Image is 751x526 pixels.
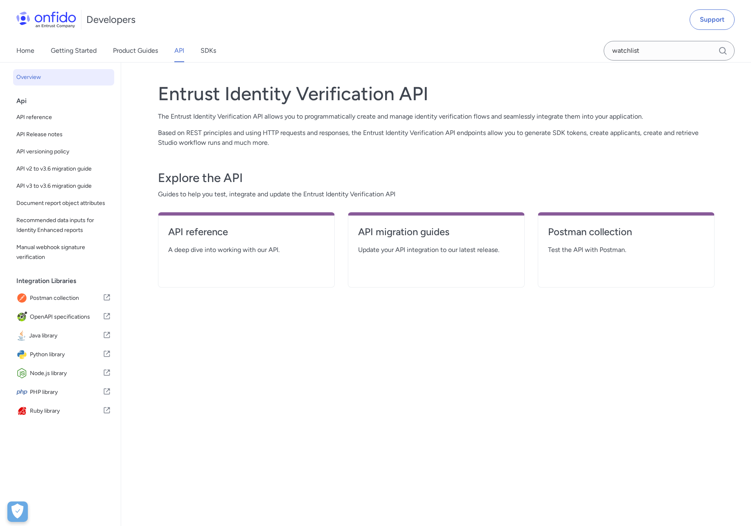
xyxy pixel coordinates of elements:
a: API Release notes [13,126,114,143]
span: Python library [30,349,103,360]
img: IconPython library [16,349,30,360]
img: IconOpenAPI specifications [16,311,30,323]
div: Integration Libraries [16,273,117,289]
span: Update your API integration to our latest release. [358,245,514,255]
img: IconRuby library [16,405,30,417]
span: API versioning policy [16,147,111,157]
a: API v3 to v3.6 migration guide [13,178,114,194]
a: IconPython libraryPython library [13,346,114,364]
input: Onfido search input field [604,41,735,61]
a: IconOpenAPI specificationsOpenAPI specifications [13,308,114,326]
a: Home [16,39,34,62]
span: Guides to help you test, integrate and update the Entrust Identity Verification API [158,189,715,199]
img: Onfido Logo [16,11,76,28]
a: API reference [168,225,325,245]
span: API v2 to v3.6 migration guide [16,164,111,174]
span: API Release notes [16,130,111,139]
a: Support [690,9,735,30]
a: Document report object attributes [13,195,114,211]
a: API migration guides [358,225,514,245]
a: API [174,39,184,62]
a: API v2 to v3.6 migration guide [13,161,114,177]
a: Postman collection [548,225,704,245]
a: IconNode.js libraryNode.js library [13,364,114,382]
p: The Entrust Identity Verification API allows you to programmatically create and manage identity v... [158,112,715,121]
h4: API reference [168,225,325,238]
p: Based on REST principles and using HTTP requests and responses, the Entrust Identity Verification... [158,128,715,148]
span: Java library [29,330,103,342]
span: API reference [16,112,111,122]
h3: Explore the API [158,170,715,186]
a: SDKs [201,39,216,62]
span: PHP library [30,387,103,398]
a: Recommended data inputs for Identity Enhanced reports [13,212,114,238]
span: Test the API with Postman. [548,245,704,255]
h4: Postman collection [548,225,704,238]
a: Product Guides [113,39,158,62]
div: Cookie Preferences [7,501,28,522]
a: Getting Started [51,39,97,62]
span: Document report object attributes [16,198,111,208]
div: Api [16,93,117,109]
button: Open Preferences [7,501,28,522]
img: IconPostman collection [16,292,30,304]
img: IconPHP library [16,387,30,398]
a: Overview [13,69,114,85]
h1: Entrust Identity Verification API [158,82,715,105]
span: Postman collection [30,292,103,304]
h4: API migration guides [358,225,514,238]
span: Overview [16,72,111,82]
img: IconNode.js library [16,368,30,379]
h1: Developers [86,13,135,26]
a: API reference [13,109,114,126]
span: Ruby library [30,405,103,417]
a: Manual webhook signature verification [13,239,114,265]
a: IconPHP libraryPHP library [13,383,114,401]
a: IconPostman collectionPostman collection [13,289,114,307]
a: API versioning policy [13,144,114,160]
span: Recommended data inputs for Identity Enhanced reports [16,216,111,235]
span: OpenAPI specifications [30,311,103,323]
span: Node.js library [30,368,103,379]
a: IconRuby libraryRuby library [13,402,114,420]
span: Manual webhook signature verification [16,243,111,262]
span: A deep dive into working with our API. [168,245,325,255]
span: API v3 to v3.6 migration guide [16,181,111,191]
img: IconJava library [16,330,29,342]
a: IconJava libraryJava library [13,327,114,345]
